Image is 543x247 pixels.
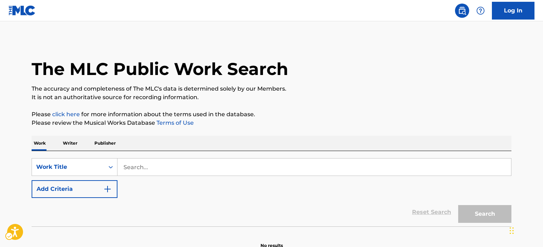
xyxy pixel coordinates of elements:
[32,136,48,151] p: Work
[155,119,194,126] a: Terms of Use
[103,185,112,193] img: 9d2ae6d4665cec9f34b9.svg
[508,213,543,247] iframe: Hubspot Iframe
[458,6,466,15] img: search
[32,58,288,80] h1: The MLC Public Work Search
[32,158,511,226] form: Search Form
[117,159,511,176] input: Search...
[52,111,80,118] a: click here
[104,159,117,176] div: On
[32,93,511,102] p: It is not an authoritative source for recording information.
[508,213,543,247] div: Chat Widget
[492,2,534,20] a: Log In
[32,180,117,198] button: Add Criteria
[476,6,485,15] img: help
[61,136,79,151] p: Writer
[92,136,118,151] p: Publisher
[32,85,511,93] p: The accuracy and completeness of The MLC's data is determined solely by our Members.
[9,5,36,16] img: MLC Logo
[510,220,514,241] div: Drag
[36,163,100,171] div: Work Title
[32,119,511,127] p: Please review the Musical Works Database
[32,110,511,119] p: Please for more information about the terms used in the database.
